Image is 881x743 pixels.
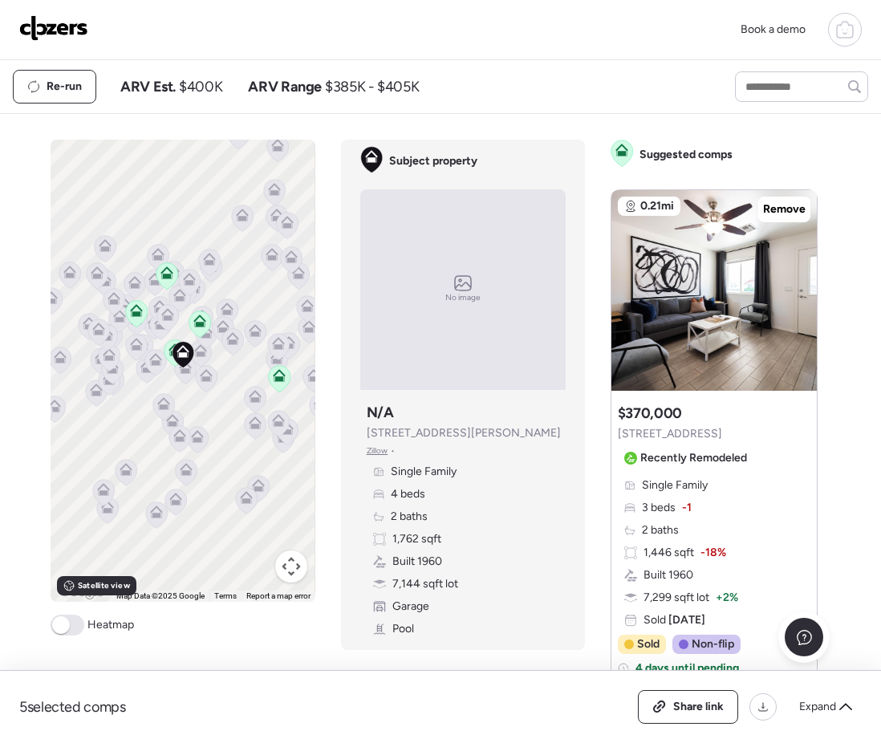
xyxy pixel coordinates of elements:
span: 4 beds [391,486,425,502]
span: Heatmap [87,617,134,633]
span: Remove [763,201,806,217]
span: Sold [637,636,660,652]
span: $400K [179,77,222,96]
button: Map camera controls [275,550,307,583]
span: Share link [673,699,724,715]
img: Logo [19,15,88,41]
span: [STREET_ADDRESS][PERSON_NAME] [367,425,561,441]
a: Open this area in Google Maps (opens a new window) [55,581,108,602]
span: Expand [799,699,836,715]
span: -18% [700,545,726,561]
span: Subject property [389,153,477,169]
span: Non-flip [692,636,734,652]
span: Recently Remodeled [640,450,747,466]
span: Satellite view [78,579,129,592]
span: 1,446 sqft [643,545,694,561]
h3: $370,000 [618,404,682,423]
span: Zillow [367,445,388,457]
span: [DATE] [666,613,705,627]
a: Report a map error [246,591,311,600]
span: Pool [392,621,414,637]
span: Built 1960 [392,554,442,570]
span: • [391,445,395,457]
span: [STREET_ADDRESS] [618,426,722,442]
span: ARV Range [248,77,322,96]
span: 3 beds [642,500,676,516]
span: Single Family [391,464,457,480]
span: ARV Est. [120,77,176,96]
span: 1,762 sqft [392,531,441,547]
span: + 2% [716,590,738,606]
span: 4 days until pending [635,660,739,676]
span: 7,299 sqft lot [643,590,709,606]
span: Built 1960 [643,567,693,583]
span: Sold [643,612,705,628]
span: Garage [392,599,429,615]
span: 0.21mi [640,198,674,214]
span: Book a demo [741,22,806,36]
a: Terms (opens in new tab) [214,591,237,600]
span: 2 baths [642,522,679,538]
span: Re-run [47,79,82,95]
span: Suggested comps [639,147,733,163]
span: $385K - $405K [325,77,419,96]
span: -1 [682,500,692,516]
span: 2 baths [391,509,428,525]
span: Single Family [642,477,708,493]
span: 5 selected comps [19,697,126,717]
span: No image [445,291,481,304]
span: Map Data ©2025 Google [116,591,205,600]
span: 7,144 sqft lot [392,576,458,592]
img: Google [55,581,108,602]
h3: N/A [367,403,394,422]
